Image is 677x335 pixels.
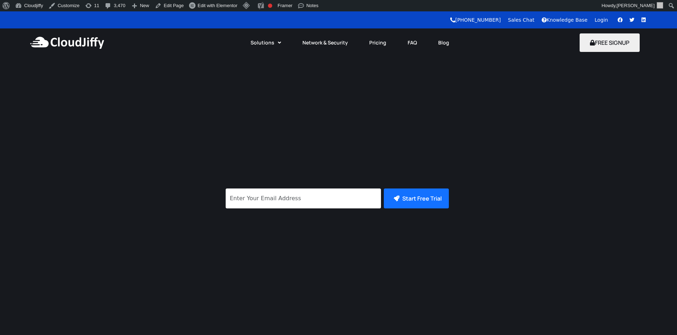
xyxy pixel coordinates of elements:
[580,33,640,52] button: FREE SIGNUP
[617,3,655,8] span: [PERSON_NAME]
[450,17,501,23] a: [PHONE_NUMBER]
[580,39,640,47] a: FREE SIGNUP
[397,35,428,50] a: FAQ
[359,35,397,50] a: Pricing
[508,17,534,23] a: Sales Chat
[384,188,449,208] button: Start Free Trial
[268,4,272,8] div: Focus keyphrase not set
[542,17,588,23] a: Knowledge Base
[198,3,237,8] span: Edit with Elementor
[595,17,608,23] a: Login
[292,35,359,50] a: Network & Security
[226,188,381,208] input: Enter Your Email Address
[428,35,460,50] a: Blog
[240,35,292,50] a: Solutions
